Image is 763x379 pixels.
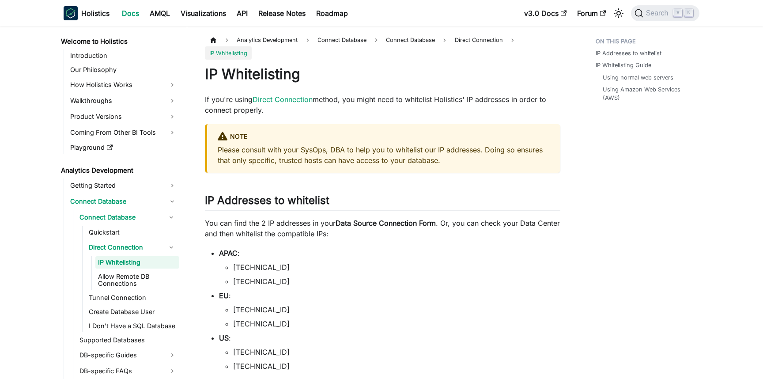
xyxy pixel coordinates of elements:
[233,262,560,273] li: [TECHNICAL_ID]
[596,49,661,57] a: IP Addresses to whitelist
[253,6,311,20] a: Release Notes
[233,276,560,287] li: [TECHNICAL_ID]
[450,34,507,46] a: Direct Connection
[311,6,353,20] a: Roadmap
[519,6,572,20] a: v3.0 Docs
[612,6,626,20] button: Switch between dark and light mode (currently light mode)
[95,256,179,269] a: IP Whitelisting
[603,73,673,82] a: Using normal web servers
[572,6,611,20] a: Forum
[205,194,560,211] h2: IP Addresses to whitelist
[673,9,682,17] kbd: ⌘
[175,6,231,20] a: Visualizations
[233,304,560,315] li: [TECHNICAL_ID]
[455,37,503,43] span: Direct Connection
[55,27,187,379] nav: Docs sidebar
[68,125,179,140] a: Coming From Other BI Tools
[205,65,560,83] h1: IP Whitelisting
[95,270,179,290] a: Allow Remote DB Connections
[205,34,222,46] a: Home page
[68,64,179,76] a: Our Philosophy
[86,306,179,318] a: Create Database User
[233,347,560,357] li: [TECHNICAL_ID]
[232,34,302,46] span: Analytics Development
[64,6,78,20] img: Holistics
[68,141,179,154] a: Playground
[86,320,179,332] a: I Don't Have a SQL Database
[77,364,179,378] a: DB-specific FAQs
[77,348,179,362] a: DB-specific Guides
[205,94,560,115] p: If you're using method, you might need to whitelist Holistics' IP addresses in order to connect p...
[68,194,179,208] a: Connect Database
[218,131,550,143] div: NOTE
[64,6,110,20] a: HolisticsHolistics
[68,49,179,62] a: Introduction
[86,292,179,304] a: Tunnel Connection
[163,240,179,254] button: Collapse sidebar category 'Direct Connection'
[603,85,691,102] a: Using Amazon Web Services (AWS)
[77,334,179,346] a: Supported Databases
[219,291,229,300] strong: EU
[381,34,439,46] a: Connect Database
[219,334,229,342] strong: US
[68,110,179,124] a: Product Versions
[68,94,179,108] a: Walkthroughs
[86,226,179,239] a: Quickstart
[219,333,560,371] li: :
[233,361,560,371] li: [TECHNICAL_ID]
[117,6,144,20] a: Docs
[77,210,163,224] a: Connect Database
[313,34,371,46] span: Connect Database
[684,9,693,17] kbd: K
[219,249,238,258] strong: APAC
[233,318,560,329] li: [TECHNICAL_ID]
[86,240,163,254] a: Direct Connection
[219,248,560,287] li: :
[68,178,179,193] a: Getting Started
[218,144,550,166] p: Please consult with your SysOps, DBA to help you to whitelist our IP addresses. Doing so ensures ...
[631,5,699,21] button: Search (Command+K)
[596,61,651,69] a: IP Whitelisting Guide
[144,6,175,20] a: AMQL
[336,219,436,227] strong: Data Source Connection Form
[58,35,179,48] a: Welcome to Holistics
[219,290,560,329] li: :
[68,78,179,92] a: How Holistics Works
[205,34,560,60] nav: Breadcrumbs
[386,37,435,43] span: Connect Database
[643,9,674,17] span: Search
[81,8,110,19] b: Holistics
[231,6,253,20] a: API
[205,218,560,239] p: You can find the 2 IP addresses in your . Or, you can check your Data Center and then whitelist t...
[58,164,179,177] a: Analytics Development
[205,46,252,59] span: IP Whitelisting
[163,210,179,224] button: Collapse sidebar category 'Connect Database'
[253,95,313,104] a: Direct Connection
